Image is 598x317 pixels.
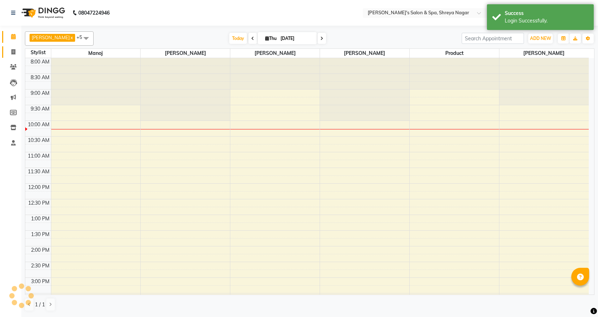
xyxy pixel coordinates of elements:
div: Login Successfully. [505,17,588,25]
div: Success [505,10,588,17]
span: Today [229,33,247,44]
div: 2:30 PM [30,262,51,270]
input: Search Appointment [462,33,524,44]
button: ADD NEW [528,34,553,44]
span: Manoj [51,49,141,58]
div: 2:00 PM [30,246,51,254]
div: Stylist [25,49,51,56]
div: 12:00 PM [27,184,51,191]
div: 9:00 AM [29,90,51,97]
div: 10:00 AM [26,121,51,128]
img: logo [18,3,67,23]
div: 11:30 AM [26,168,51,175]
span: 1 / 1 [35,301,45,308]
span: [PERSON_NAME] [320,49,409,58]
span: +5 [77,34,88,40]
a: x [70,35,73,40]
div: 10:30 AM [26,137,51,144]
div: 8:00 AM [29,58,51,66]
div: 3:30 PM [30,293,51,301]
span: [PERSON_NAME] [32,35,70,40]
div: 9:30 AM [29,105,51,113]
input: 2025-09-04 [278,33,314,44]
span: [PERSON_NAME] [230,49,320,58]
div: 1:30 PM [30,231,51,238]
span: Thu [263,36,278,41]
div: 1:00 PM [30,215,51,223]
span: Product [410,49,499,58]
div: 12:30 PM [27,199,51,207]
span: [PERSON_NAME] [499,49,589,58]
span: [PERSON_NAME] [141,49,230,58]
div: 11:00 AM [26,152,51,160]
span: ADD NEW [530,36,551,41]
b: 08047224946 [78,3,110,23]
div: 8:30 AM [29,74,51,81]
div: 3:00 PM [30,278,51,285]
